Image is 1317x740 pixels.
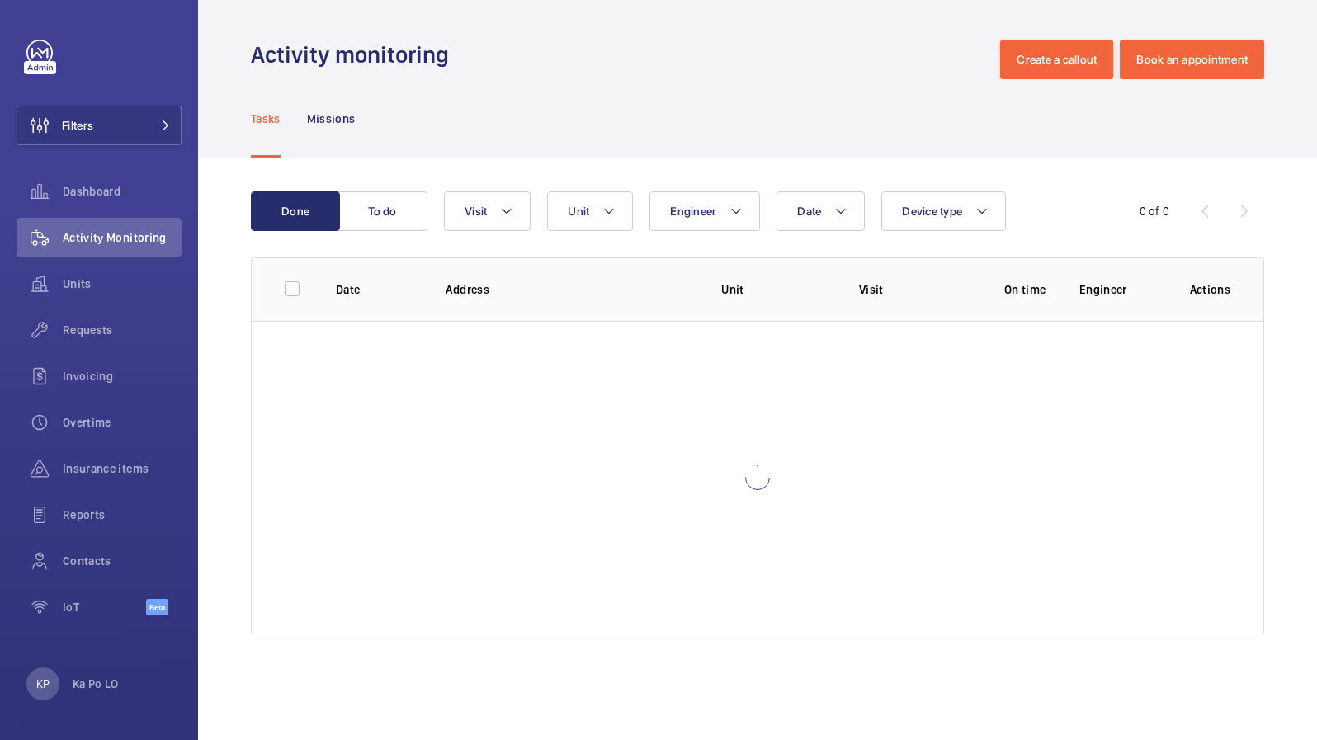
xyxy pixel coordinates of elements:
[777,191,865,231] button: Date
[251,111,281,127] p: Tasks
[721,281,833,298] p: Unit
[1140,203,1169,219] div: 0 of 0
[17,106,182,145] button: Filters
[859,281,970,298] p: Visit
[568,205,589,218] span: Unit
[1190,281,1230,298] p: Actions
[547,191,633,231] button: Unit
[36,676,50,692] p: KP
[63,599,146,615] span: IoT
[444,191,531,231] button: Visit
[62,117,93,134] span: Filters
[251,191,340,231] button: Done
[63,460,182,477] span: Insurance items
[63,276,182,292] span: Units
[902,205,962,218] span: Device type
[465,205,487,218] span: Visit
[338,191,427,231] button: To do
[63,229,182,246] span: Activity Monitoring
[336,281,419,298] p: Date
[63,322,182,338] span: Requests
[997,281,1053,298] p: On time
[307,111,356,127] p: Missions
[649,191,760,231] button: Engineer
[146,599,168,615] span: Beta
[63,183,182,200] span: Dashboard
[446,281,695,298] p: Address
[63,368,182,384] span: Invoicing
[63,414,182,431] span: Overtime
[797,205,821,218] span: Date
[1000,40,1113,79] button: Create a callout
[670,205,716,218] span: Engineer
[1120,40,1264,79] button: Book an appointment
[1079,281,1163,298] p: Engineer
[881,191,1006,231] button: Device type
[63,553,182,569] span: Contacts
[251,40,459,70] h1: Activity monitoring
[73,676,119,692] p: Ka Po LO
[63,507,182,523] span: Reports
